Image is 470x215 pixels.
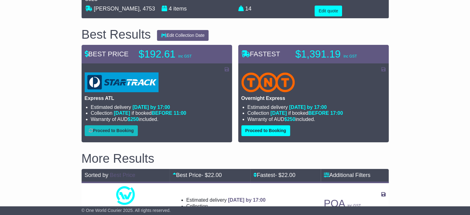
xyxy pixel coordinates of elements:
[248,116,386,122] li: Warranty of AUD included.
[78,28,154,41] div: Best Results
[82,208,171,213] span: © One World Courier 2025. All rights reserved.
[241,50,280,58] span: FASTEST
[85,125,138,136] button: Proceed to Booking
[114,110,186,116] span: if booked
[245,6,252,12] span: 14
[139,48,216,60] p: $192.61
[284,117,295,122] span: $
[208,172,222,178] span: 22.00
[270,110,287,116] span: [DATE]
[91,110,229,116] li: Collection
[289,105,327,110] span: [DATE] by 17:00
[91,116,229,122] li: Warranty of AUD included.
[324,172,370,178] a: Additional Filters
[270,110,343,116] span: if booked
[85,50,129,58] span: BEST PRICE
[308,110,329,116] span: BEFORE
[91,104,229,110] li: Estimated delivery
[114,110,130,116] span: [DATE]
[133,105,170,110] span: [DATE] by 17:00
[275,172,295,178] span: - $
[116,186,135,205] img: One World Courier: Same Day Nationwide(quotes take 0.5-1 hour)
[343,54,357,58] span: inc GST
[295,48,373,60] p: $1,391.19
[85,95,229,101] p: Express ATL
[201,172,222,178] span: - $
[173,6,187,12] span: items
[282,172,295,178] span: 22.00
[173,172,222,178] a: Best Price- $22.00
[110,172,135,178] a: Best Price
[241,125,290,136] button: Proceed to Booking
[241,95,386,101] p: Overnight Express
[82,152,389,165] h2: More Results
[85,72,159,92] img: StarTrack: Express ATL
[128,117,139,122] span: $
[330,110,343,116] span: 17:00
[186,203,266,209] li: Collection
[157,30,209,41] button: Edit Collection Date
[140,6,155,12] span: , 4753
[248,104,386,110] li: Estimated delivery
[152,110,172,116] span: BEFORE
[348,204,361,208] span: inc GST
[130,117,139,122] span: 250
[174,110,186,116] span: 11:00
[186,197,266,203] li: Estimated delivery
[178,54,192,58] span: inc GST
[324,197,386,210] p: POA
[248,110,386,116] li: Collection
[253,172,295,178] a: Fastest- $22.00
[315,6,342,16] button: Edit quote
[241,72,295,92] img: TNT Domestic: Overnight Express
[85,172,108,178] span: Sorted by
[287,117,295,122] span: 250
[228,197,266,203] span: [DATE] by 17:00
[94,6,140,12] span: [PERSON_NAME]
[169,6,172,12] span: 4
